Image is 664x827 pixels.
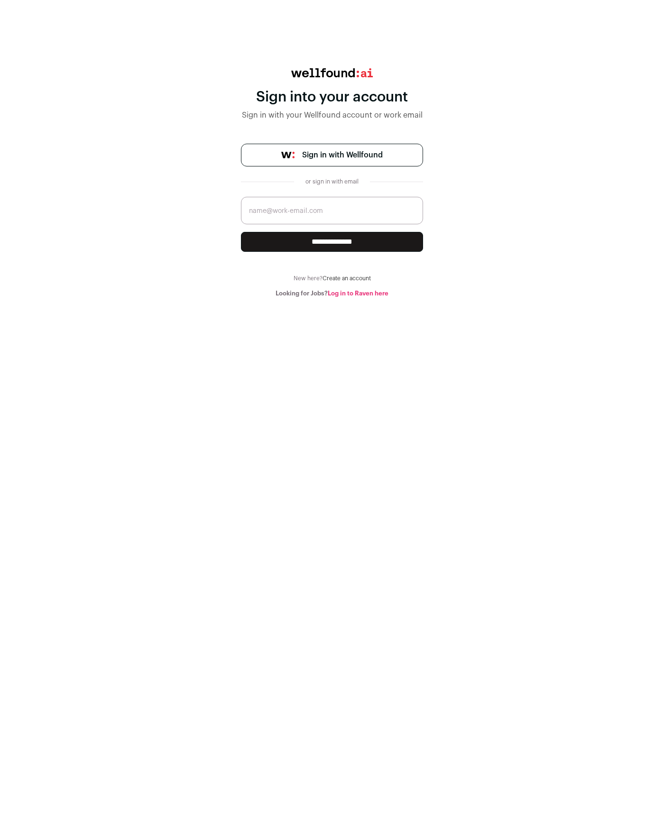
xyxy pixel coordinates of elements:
[241,290,423,297] div: Looking for Jobs?
[241,110,423,121] div: Sign in with your Wellfound account or work email
[241,144,423,166] a: Sign in with Wellfound
[241,197,423,224] input: name@work-email.com
[241,275,423,282] div: New here?
[241,89,423,106] div: Sign into your account
[323,276,371,281] a: Create an account
[328,290,388,296] a: Log in to Raven here
[302,149,383,161] span: Sign in with Wellfound
[302,178,362,185] div: or sign in with email
[281,152,295,158] img: wellfound-symbol-flush-black-fb3c872781a75f747ccb3a119075da62bfe97bd399995f84a933054e44a575c4.png
[291,68,373,77] img: wellfound:ai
